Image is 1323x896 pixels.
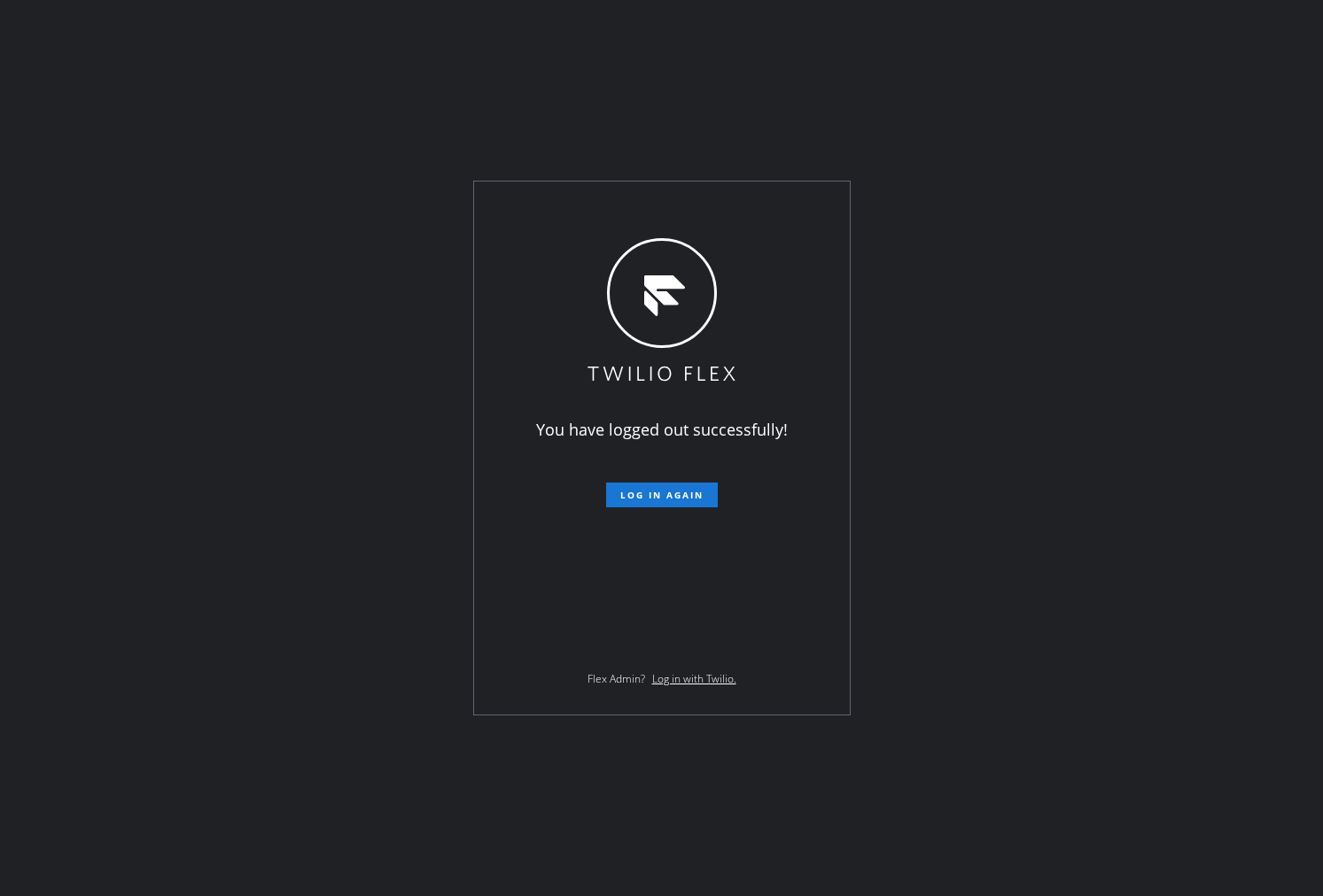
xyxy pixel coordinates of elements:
[588,671,645,686] span: Flex Admin?
[536,419,788,440] span: You have logged out successfully!
[606,483,718,507] button: Log in again
[620,489,704,501] span: Log in again
[652,671,736,686] a: Log in with Twilio.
